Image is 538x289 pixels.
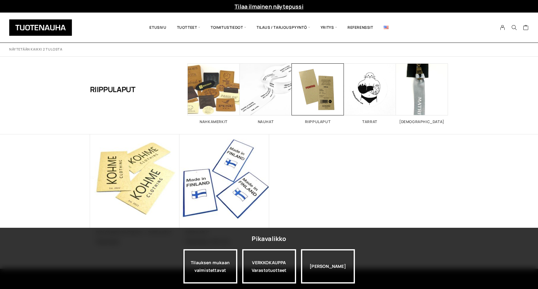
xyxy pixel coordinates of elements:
a: Visit product category Nahkamerkit [188,63,240,124]
a: Cart [523,24,529,32]
button: Search [508,25,520,30]
a: Etusivu [144,17,171,38]
img: Tuotenauha Oy [9,19,72,36]
span: Yritys [315,17,342,38]
a: Visit product category Tarrat [344,63,396,124]
h2: [DEMOGRAPHIC_DATA] [396,120,448,124]
h2: Tarrat [344,120,396,124]
p: Näytetään kaikki 2 tulosta [9,47,62,52]
a: Visit product category Nauhat [240,63,292,124]
h2: Riippulaput [292,120,344,124]
h2: Nahkamerkit [188,120,240,124]
a: Tilaa ilmainen näytepussi [235,3,303,10]
img: English [384,26,389,29]
span: Tuotteet [172,17,205,38]
a: VERKKOKAUPPAVarastotuotteet [242,249,296,283]
h1: Riippulaput [90,63,136,115]
div: Pikavalikko [252,233,286,244]
a: Visit product category Vedin [396,63,448,124]
h2: Nauhat [240,120,292,124]
a: My Account [497,25,509,30]
a: Referenssit [342,17,378,38]
a: Tilauksen mukaan valmistettavat [183,249,237,283]
div: VERKKOKAUPPA Varastotuotteet [242,249,296,283]
span: Toimitustiedot [205,17,251,38]
span: Tilaus / Tarjouspyyntö [251,17,315,38]
div: [PERSON_NAME] [301,249,355,283]
a: Visit product category Riippulaput [292,63,344,124]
